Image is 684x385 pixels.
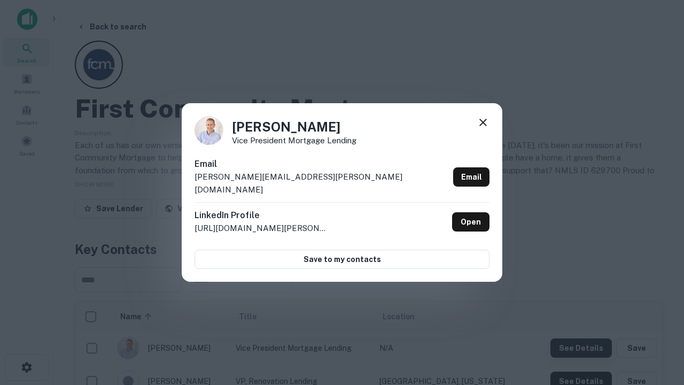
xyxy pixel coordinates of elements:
a: Open [452,212,489,232]
button: Save to my contacts [195,250,489,269]
p: [PERSON_NAME][EMAIL_ADDRESS][PERSON_NAME][DOMAIN_NAME] [195,171,449,196]
h6: LinkedIn Profile [195,209,328,222]
img: 1520878720083 [195,116,223,145]
a: Email [453,167,489,187]
p: [URL][DOMAIN_NAME][PERSON_NAME] [195,222,328,235]
iframe: Chat Widget [631,265,684,317]
p: Vice President Mortgage Lending [232,136,356,144]
h4: [PERSON_NAME] [232,117,356,136]
h6: Email [195,158,449,171]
